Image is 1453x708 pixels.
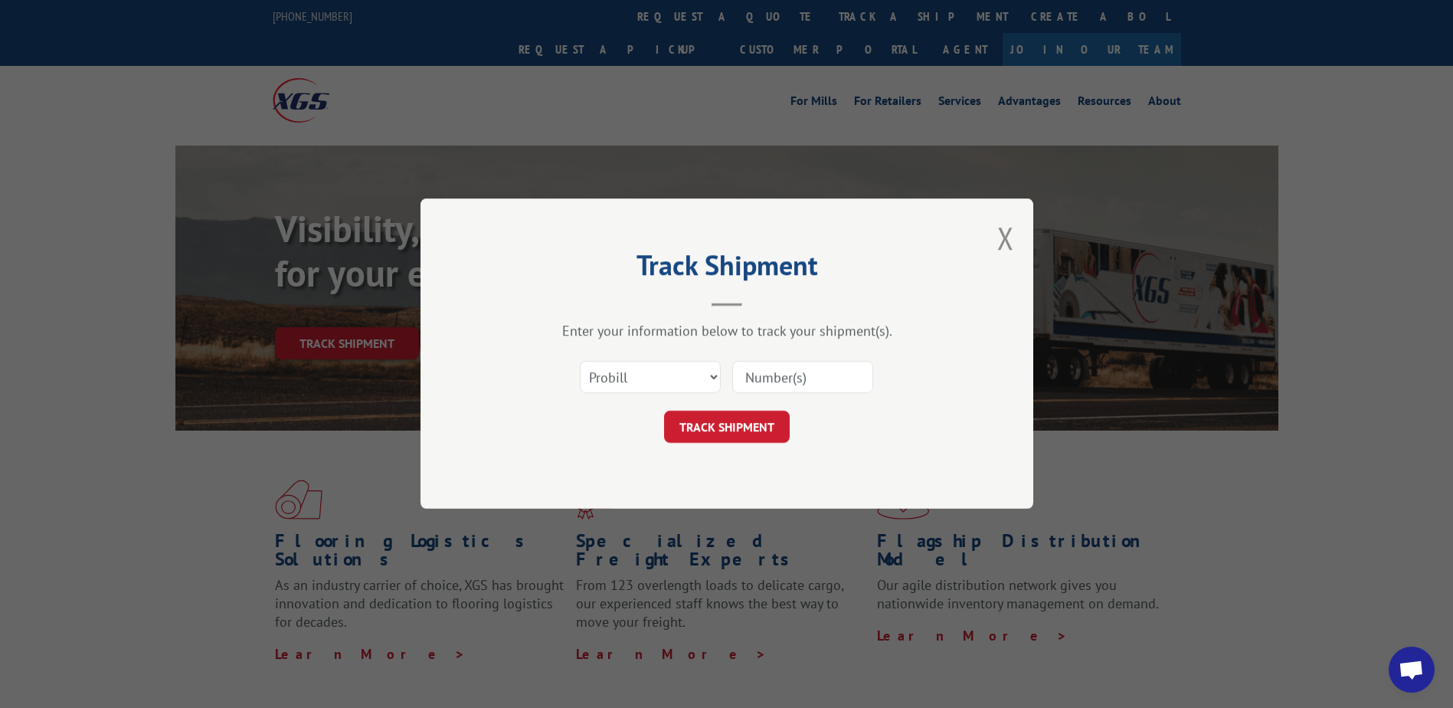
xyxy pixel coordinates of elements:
h2: Track Shipment [497,254,957,284]
button: Close modal [997,218,1014,258]
div: Enter your information below to track your shipment(s). [497,323,957,340]
a: Open chat [1389,647,1435,693]
button: TRACK SHIPMENT [664,411,790,444]
input: Number(s) [732,362,873,394]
